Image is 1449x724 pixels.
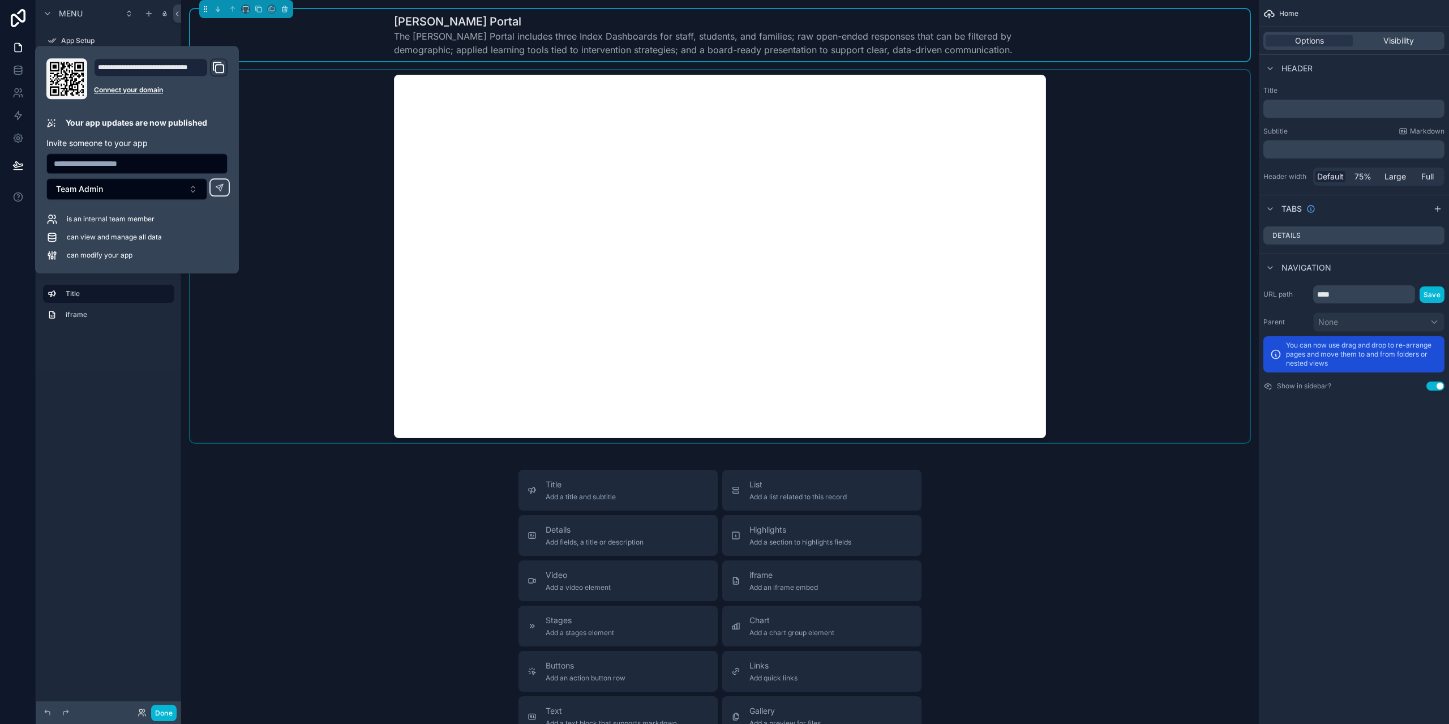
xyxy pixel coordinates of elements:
label: iframe [66,310,170,319]
span: can view and manage all data [67,233,162,242]
span: None [1318,316,1338,328]
span: The [PERSON_NAME] Portal includes three Index Dashboards for staff, students, and families; raw o... [394,29,1046,57]
span: iframe [749,569,818,581]
span: Add an iframe embed [749,583,818,592]
button: Select Button [46,178,207,200]
span: 75% [1354,171,1371,182]
a: Connect your domain [94,85,228,95]
span: Add a title and subtitle [546,492,616,502]
label: Title [66,289,165,298]
label: Details [1272,231,1301,240]
button: iframeAdd an iframe embed [722,560,921,601]
span: Menu [59,8,83,19]
span: Default [1317,171,1344,182]
button: StagesAdd a stages element [518,606,718,646]
span: can modify your app [67,251,132,260]
span: Buttons [546,660,625,671]
span: Add a chart group element [749,628,834,637]
button: Done [151,705,177,721]
span: Gallery [749,705,821,717]
a: Markdown [1399,127,1444,136]
p: Invite someone to your app [46,138,228,149]
span: Markdown [1410,127,1444,136]
label: Title [1263,86,1444,95]
span: Add an action button row [546,674,625,683]
span: Title [546,479,616,490]
h1: [PERSON_NAME] Portal [394,14,1046,29]
p: Your app updates are now published [66,117,207,128]
span: Visibility [1383,35,1414,46]
span: Add fields, a title or description [546,538,644,547]
label: Parent [1263,318,1309,327]
button: VideoAdd a video element [518,560,718,601]
button: ButtonsAdd an action button row [518,651,718,692]
span: Links [749,660,798,671]
label: Show in sidebar? [1277,382,1331,391]
button: TitleAdd a title and subtitle [518,470,718,511]
button: ListAdd a list related to this record [722,470,921,511]
span: Header [1281,63,1313,74]
label: App Setup [61,36,172,45]
button: Save [1420,286,1444,303]
button: ChartAdd a chart group element [722,606,921,646]
div: scrollable content [36,280,181,335]
span: Add quick links [749,674,798,683]
a: App Setup [43,32,174,50]
label: Header width [1263,172,1309,181]
span: Full [1421,171,1434,182]
span: Large [1384,171,1406,182]
span: Options [1295,35,1324,46]
button: DetailsAdd fields, a title or description [518,515,718,556]
button: LinksAdd quick links [722,651,921,692]
span: Add a video element [546,583,611,592]
span: Add a stages element [546,628,614,637]
div: scrollable content [1263,140,1444,158]
span: Highlights [749,524,851,535]
button: None [1313,312,1444,332]
span: Add a list related to this record [749,492,847,502]
span: Stages [546,615,614,626]
div: Domain and Custom Link [94,58,228,99]
span: Video [546,569,611,581]
p: You can now use drag and drop to re-arrange pages and move them to and from folders or nested views [1286,341,1438,368]
span: Team Admin [56,183,103,195]
span: Add a section to highlights fields [749,538,851,547]
span: List [749,479,847,490]
label: URL path [1263,290,1309,299]
label: Subtitle [1263,127,1288,136]
span: Chart [749,615,834,626]
span: Home [1279,9,1298,18]
button: HighlightsAdd a section to highlights fields [722,515,921,556]
span: Text [546,705,677,717]
span: Details [546,524,644,535]
span: Navigation [1281,262,1331,273]
span: is an internal team member [67,215,155,224]
div: scrollable content [1263,100,1444,118]
span: Tabs [1281,203,1302,215]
